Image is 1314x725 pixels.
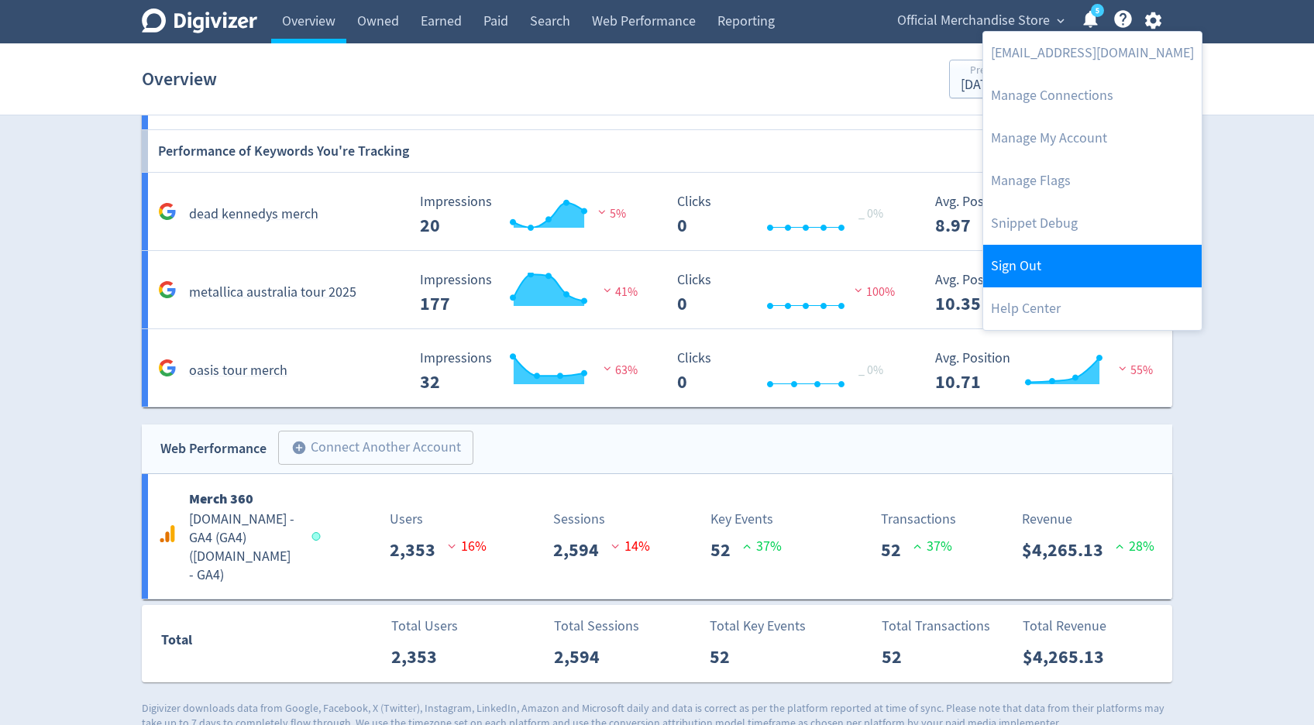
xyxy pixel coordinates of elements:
a: Manage My Account [983,117,1202,160]
a: Help Center [983,287,1202,330]
a: Manage Connections [983,74,1202,117]
a: [EMAIL_ADDRESS][DOMAIN_NAME] [983,32,1202,74]
a: Snippet Debug [983,202,1202,245]
a: Log out [983,245,1202,287]
a: Manage Flags [983,160,1202,202]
